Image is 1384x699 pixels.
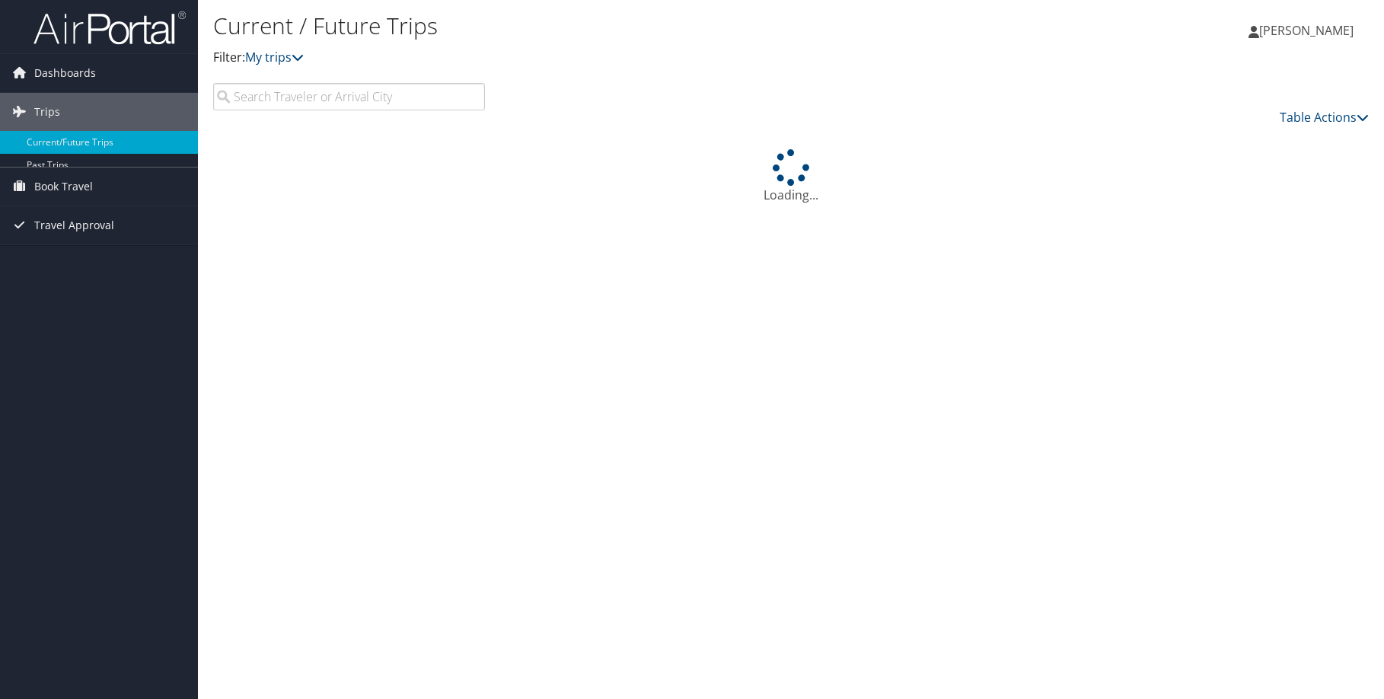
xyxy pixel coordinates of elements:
[34,93,60,131] span: Trips
[34,206,114,244] span: Travel Approval
[33,10,186,46] img: airportal-logo.png
[213,83,485,110] input: Search Traveler or Arrival City
[1280,109,1369,126] a: Table Actions
[1259,22,1354,39] span: [PERSON_NAME]
[213,10,984,42] h1: Current / Future Trips
[1248,8,1369,53] a: [PERSON_NAME]
[245,49,304,65] a: My trips
[213,48,984,68] p: Filter:
[34,168,93,206] span: Book Travel
[34,54,96,92] span: Dashboards
[213,149,1369,204] div: Loading...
